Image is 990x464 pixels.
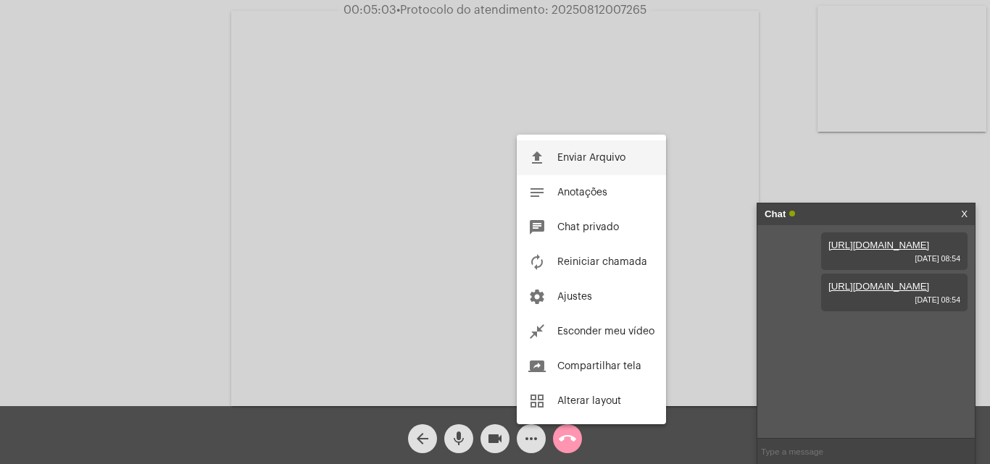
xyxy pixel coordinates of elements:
[557,153,625,163] span: Enviar Arquivo
[557,292,592,302] span: Ajustes
[528,149,546,166] mat-icon: file_upload
[557,257,647,267] span: Reiniciar chamada
[557,222,619,232] span: Chat privado
[557,326,654,337] span: Esconder meu vídeo
[557,361,641,371] span: Compartilhar tela
[528,323,546,340] mat-icon: close_fullscreen
[528,358,546,375] mat-icon: screen_share
[557,187,607,198] span: Anotações
[557,396,621,406] span: Alterar layout
[528,184,546,201] mat-icon: notes
[528,253,546,271] mat-icon: autorenew
[528,288,546,305] mat-icon: settings
[528,392,546,410] mat-icon: grid_view
[528,219,546,236] mat-icon: chat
